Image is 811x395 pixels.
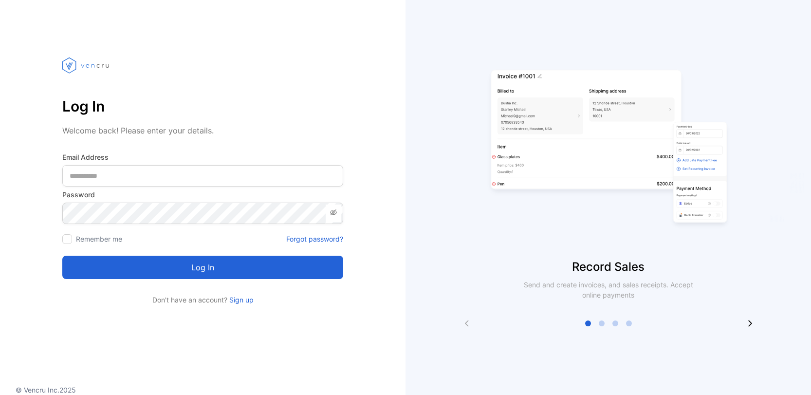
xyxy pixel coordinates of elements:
p: Send and create invoices, and sales receipts. Accept online payments [515,280,702,300]
label: Remember me [76,235,122,243]
img: vencru logo [62,39,111,92]
p: Log In [62,94,343,118]
img: slider image [487,39,730,258]
p: Welcome back! Please enter your details. [62,125,343,136]
button: Log in [62,256,343,279]
label: Email Address [62,152,343,162]
label: Password [62,189,343,200]
p: Don't have an account? [62,295,343,305]
p: Record Sales [405,258,811,276]
a: Sign up [227,296,254,304]
a: Forgot password? [286,234,343,244]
